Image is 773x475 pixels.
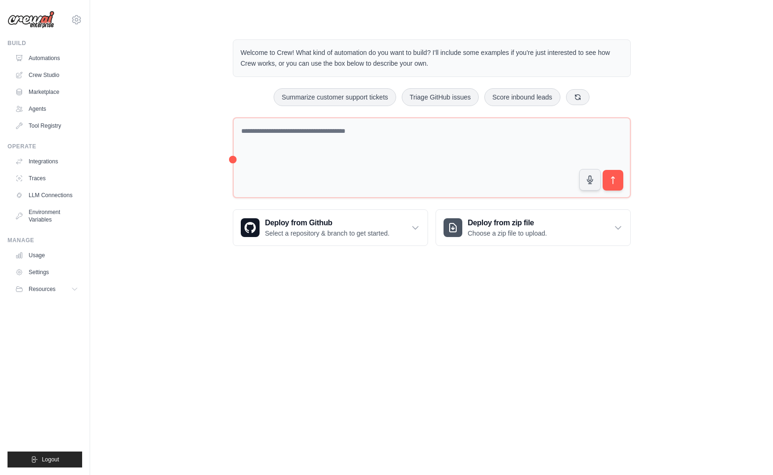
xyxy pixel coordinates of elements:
[11,171,82,186] a: Traces
[11,51,82,66] a: Automations
[11,248,82,263] a: Usage
[8,39,82,47] div: Build
[11,154,82,169] a: Integrations
[402,88,479,106] button: Triage GitHub issues
[11,205,82,227] a: Environment Variables
[11,84,82,100] a: Marketplace
[42,456,59,463] span: Logout
[11,68,82,83] a: Crew Studio
[8,143,82,150] div: Operate
[29,285,55,293] span: Resources
[265,229,390,238] p: Select a repository & branch to get started.
[11,265,82,280] a: Settings
[484,88,560,106] button: Score inbound leads
[8,452,82,467] button: Logout
[11,282,82,297] button: Resources
[11,118,82,133] a: Tool Registry
[468,217,547,229] h3: Deploy from zip file
[468,229,547,238] p: Choose a zip file to upload.
[11,188,82,203] a: LLM Connections
[265,217,390,229] h3: Deploy from Github
[11,101,82,116] a: Agents
[8,11,54,29] img: Logo
[274,88,396,106] button: Summarize customer support tickets
[8,237,82,244] div: Manage
[241,47,623,69] p: Welcome to Crew! What kind of automation do you want to build? I'll include some examples if you'...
